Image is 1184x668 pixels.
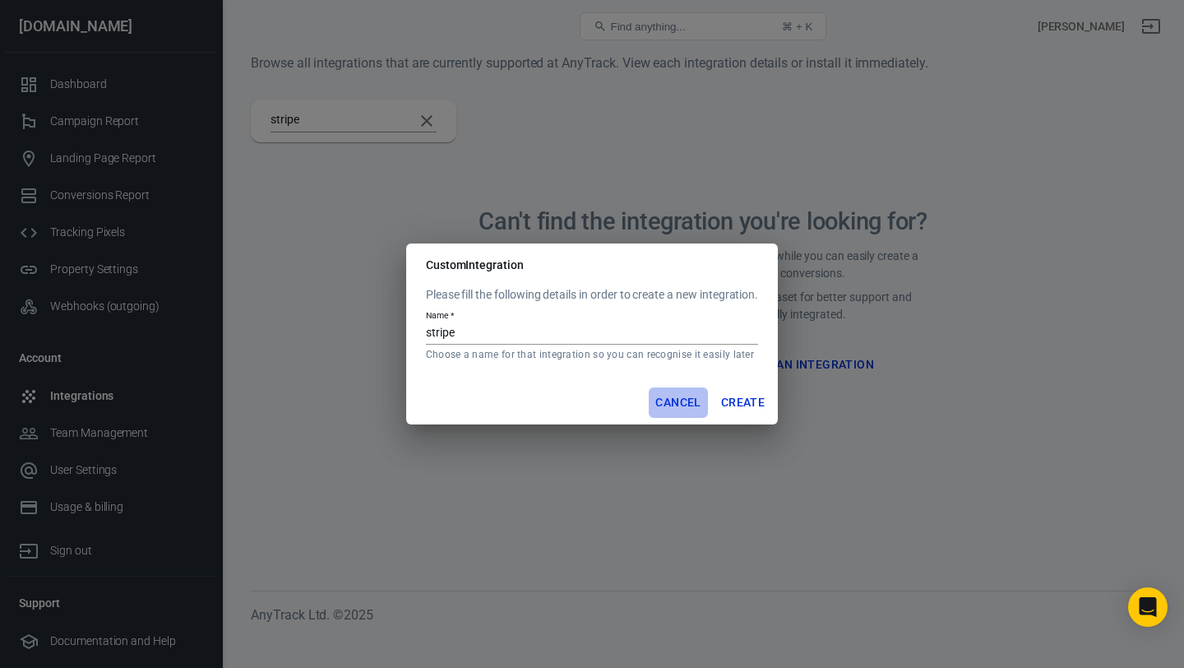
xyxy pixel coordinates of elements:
button: Create [715,387,771,418]
div: Open Intercom Messenger [1128,587,1168,627]
p: Please fill the following details in order to create a new integration. [426,286,758,304]
p: Choose a name for that integration so you can recognise it easily later [426,348,758,361]
label: Name [426,309,454,322]
button: Cancel [649,387,707,418]
h2: Custom Integration [406,244,778,286]
input: My Custom [426,323,758,345]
